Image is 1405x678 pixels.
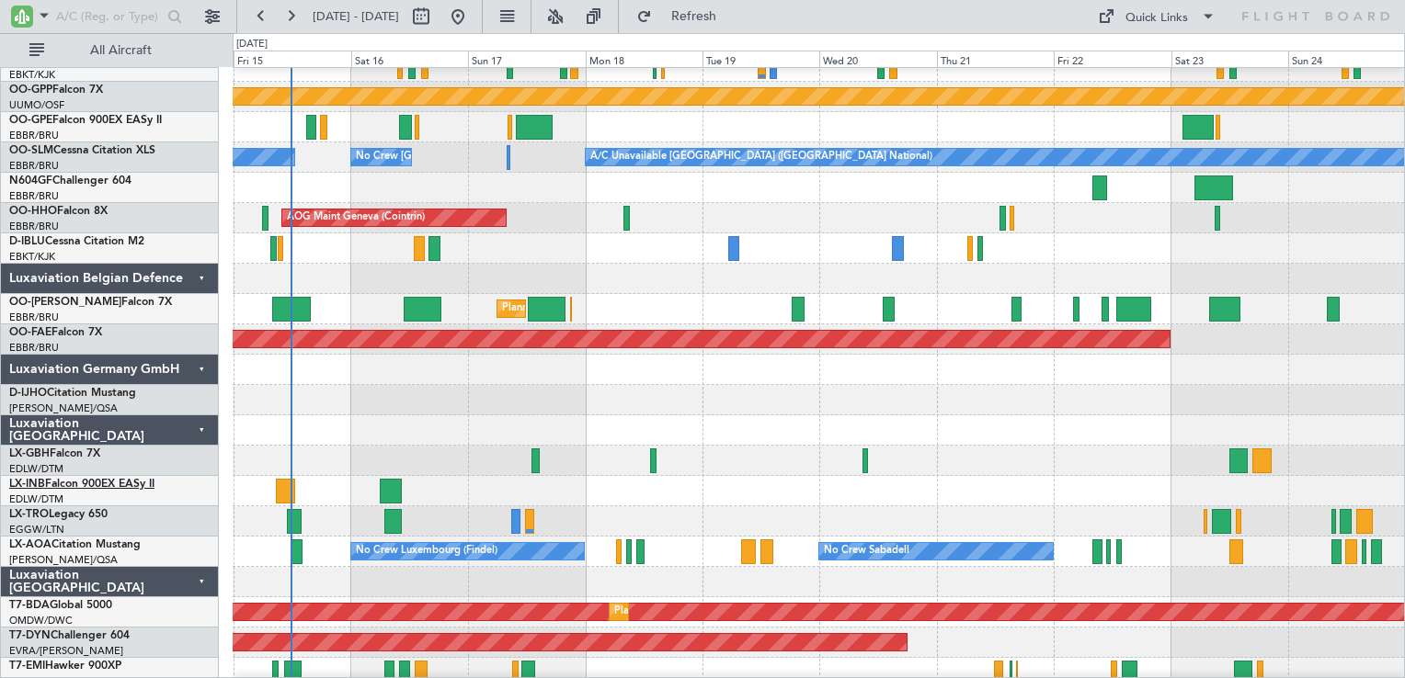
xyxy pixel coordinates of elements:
div: Wed 20 [819,51,936,67]
input: A/C (Reg. or Type) [56,3,162,30]
span: All Aircraft [48,44,194,57]
a: OO-FAEFalcon 7X [9,327,102,338]
div: Thu 21 [937,51,1054,67]
a: OO-GPEFalcon 900EX EASy II [9,115,162,126]
a: LX-TROLegacy 650 [9,509,108,520]
span: T7-EMI [9,661,45,672]
span: D-IBLU [9,236,45,247]
a: [PERSON_NAME]/QSA [9,553,118,567]
div: Quick Links [1125,9,1188,28]
a: OO-GPPFalcon 7X [9,85,103,96]
span: LX-TRO [9,509,49,520]
a: OO-HHOFalcon 8X [9,206,108,217]
span: OO-[PERSON_NAME] [9,297,121,308]
span: T7-BDA [9,600,50,611]
div: No Crew Luxembourg (Findel) [356,537,497,565]
a: D-IBLUCessna Citation M2 [9,236,144,247]
div: Planned Maint [GEOGRAPHIC_DATA] ([GEOGRAPHIC_DATA] National) [502,295,835,322]
span: OO-FAE [9,327,51,338]
span: LX-GBH [9,448,50,459]
span: [DATE] - [DATE] [313,8,399,25]
a: EGGW/LTN [9,523,64,537]
a: N604GFChallenger 604 [9,175,131,186]
a: D-IJHOCitation Mustang [9,388,136,399]
span: OO-GPP [9,85,52,96]
span: Refresh [656,10,733,23]
a: EBBR/BRU [9,189,59,203]
a: T7-BDAGlobal 5000 [9,600,112,611]
span: N604GF [9,175,52,186]
div: AOG Maint Geneva (Cointrin) [287,204,425,232]
a: EBBR/BRU [9,129,59,142]
div: No Crew [GEOGRAPHIC_DATA] ([GEOGRAPHIC_DATA] National) [356,143,664,171]
div: No Crew Sabadell [824,537,909,565]
a: EDLW/DTM [9,492,63,506]
a: EDLW/DTM [9,462,63,476]
span: LX-AOA [9,539,51,550]
span: D-IJHO [9,388,47,399]
a: EBKT/KJK [9,250,55,264]
div: Fri 22 [1054,51,1171,67]
a: OO-SLMCessna Citation XLS [9,145,155,156]
button: All Aircraft [20,36,200,65]
div: [DATE] [236,37,268,52]
span: OO-SLM [9,145,53,156]
a: LX-GBHFalcon 7X [9,448,100,459]
div: A/C Unavailable [GEOGRAPHIC_DATA] ([GEOGRAPHIC_DATA] National) [590,143,932,171]
div: Sat 23 [1171,51,1288,67]
a: EBKT/KJK [9,68,55,82]
div: Sat 16 [351,51,468,67]
button: Quick Links [1089,2,1225,31]
a: OO-[PERSON_NAME]Falcon 7X [9,297,172,308]
a: EBBR/BRU [9,341,59,355]
div: Fri 15 [234,51,350,67]
span: OO-GPE [9,115,52,126]
a: T7-EMIHawker 900XP [9,661,121,672]
div: Mon 18 [586,51,702,67]
div: Tue 19 [702,51,819,67]
span: LX-INB [9,479,45,490]
div: Sun 17 [468,51,585,67]
a: [PERSON_NAME]/QSA [9,401,118,415]
span: OO-HHO [9,206,57,217]
span: T7-DYN [9,630,51,641]
a: LX-INBFalcon 900EX EASy II [9,479,154,490]
div: Planned Maint Dubai (Al Maktoum Intl) [614,598,795,626]
a: EVRA/[PERSON_NAME] [9,644,123,658]
a: LX-AOACitation Mustang [9,539,141,550]
a: OMDW/DWC [9,614,73,627]
button: Refresh [628,2,738,31]
a: UUMO/OSF [9,98,64,112]
div: Sun 24 [1288,51,1405,67]
a: EBBR/BRU [9,311,59,324]
a: T7-DYNChallenger 604 [9,630,130,641]
a: EBBR/BRU [9,220,59,233]
a: EBBR/BRU [9,159,59,173]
